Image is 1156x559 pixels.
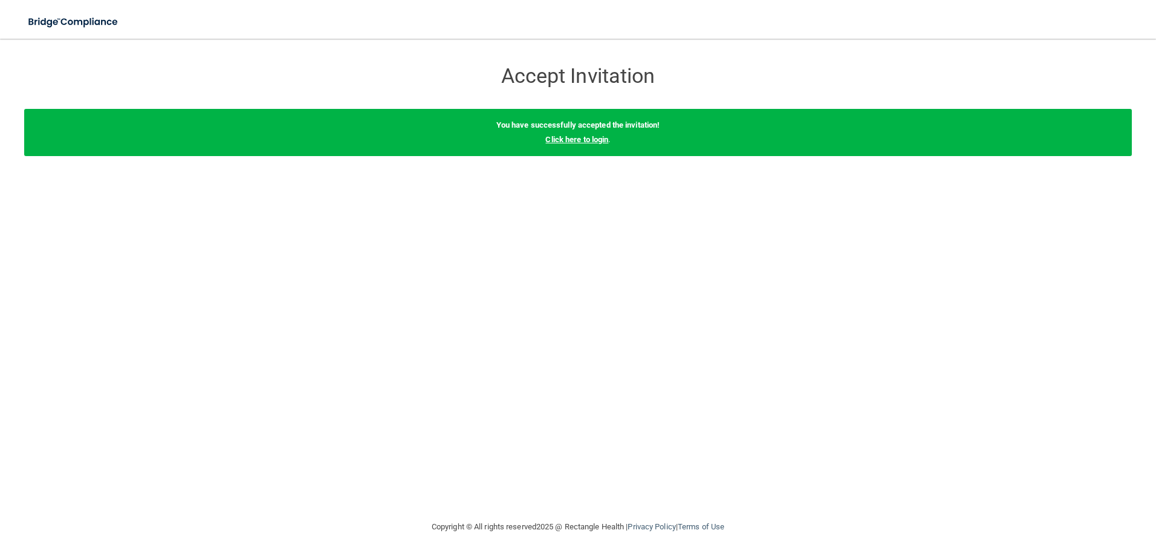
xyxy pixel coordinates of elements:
[24,109,1132,156] div: .
[18,10,129,34] img: bridge_compliance_login_screen.278c3ca4.svg
[357,508,799,546] div: Copyright © All rights reserved 2025 @ Rectangle Health | |
[496,120,660,129] b: You have successfully accepted the invitation!
[628,522,675,531] a: Privacy Policy
[678,522,724,531] a: Terms of Use
[357,65,799,87] h3: Accept Invitation
[545,135,608,144] a: Click here to login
